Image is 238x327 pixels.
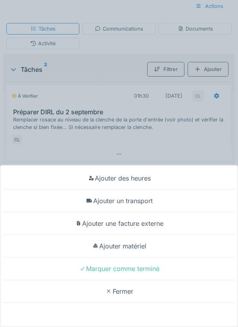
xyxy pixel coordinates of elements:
[2,235,236,258] div: Ajouter matériel
[2,258,236,280] div: Marquer comme terminé
[2,167,236,190] div: Ajouter des heures
[2,280,236,303] div: Fermer
[2,212,236,235] div: Ajouter une facture externe
[2,190,236,212] div: Ajouter un transport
